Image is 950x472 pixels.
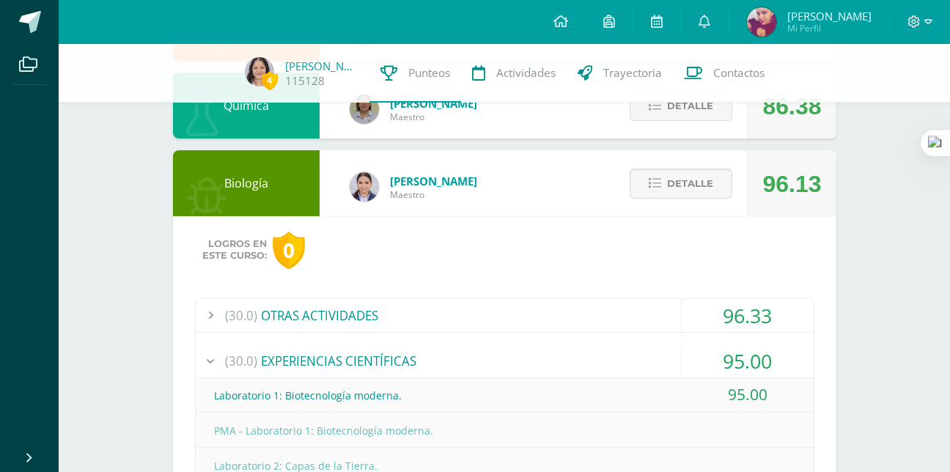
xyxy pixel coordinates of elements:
[285,59,358,73] a: [PERSON_NAME]
[196,344,814,377] div: EXPERIENCIAS CIENTÍFICAS
[762,151,821,217] div: 96.13
[762,73,821,139] div: 86.38
[461,44,567,103] a: Actividades
[390,188,477,201] span: Maestro
[630,169,732,199] button: Detalle
[202,238,267,262] span: Logros en este curso:
[630,91,732,121] button: Detalle
[747,7,776,37] img: 56fa8ae54895f260aaa680a71fb556c5.png
[390,111,477,123] span: Maestro
[196,379,814,412] div: Laboratorio 1: Biotecnología moderna.
[682,299,814,332] div: 96.33
[225,299,257,332] span: (30.0)
[408,65,450,81] span: Punteos
[245,57,274,86] img: a7ee6d70d80002b2e40dc5bf61ca7e6f.png
[603,65,662,81] span: Trayectoria
[390,174,477,188] span: [PERSON_NAME]
[273,232,305,269] div: 0
[369,44,461,103] a: Punteos
[673,44,776,103] a: Contactos
[196,299,814,332] div: OTRAS ACTIVIDADES
[350,172,379,202] img: 855b3dd62270c154f2b859b7888d8297.png
[496,65,556,81] span: Actividades
[173,150,320,216] div: Biología
[567,44,673,103] a: Trayectoria
[682,378,814,411] div: 95.00
[667,170,713,197] span: Detalle
[285,73,325,89] a: 115128
[787,9,872,23] span: [PERSON_NAME]
[196,414,814,447] div: PMA - Laboratorio 1: Biotecnología moderna.
[262,71,278,89] span: 4
[713,65,765,81] span: Contactos
[667,92,713,119] span: Detalle
[173,73,320,139] div: Química
[350,95,379,124] img: 3af43c4f3931345fadf8ce10480f33e2.png
[787,22,872,34] span: Mi Perfil
[225,344,257,377] span: (30.0)
[682,344,814,377] div: 95.00
[390,96,477,111] span: [PERSON_NAME]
